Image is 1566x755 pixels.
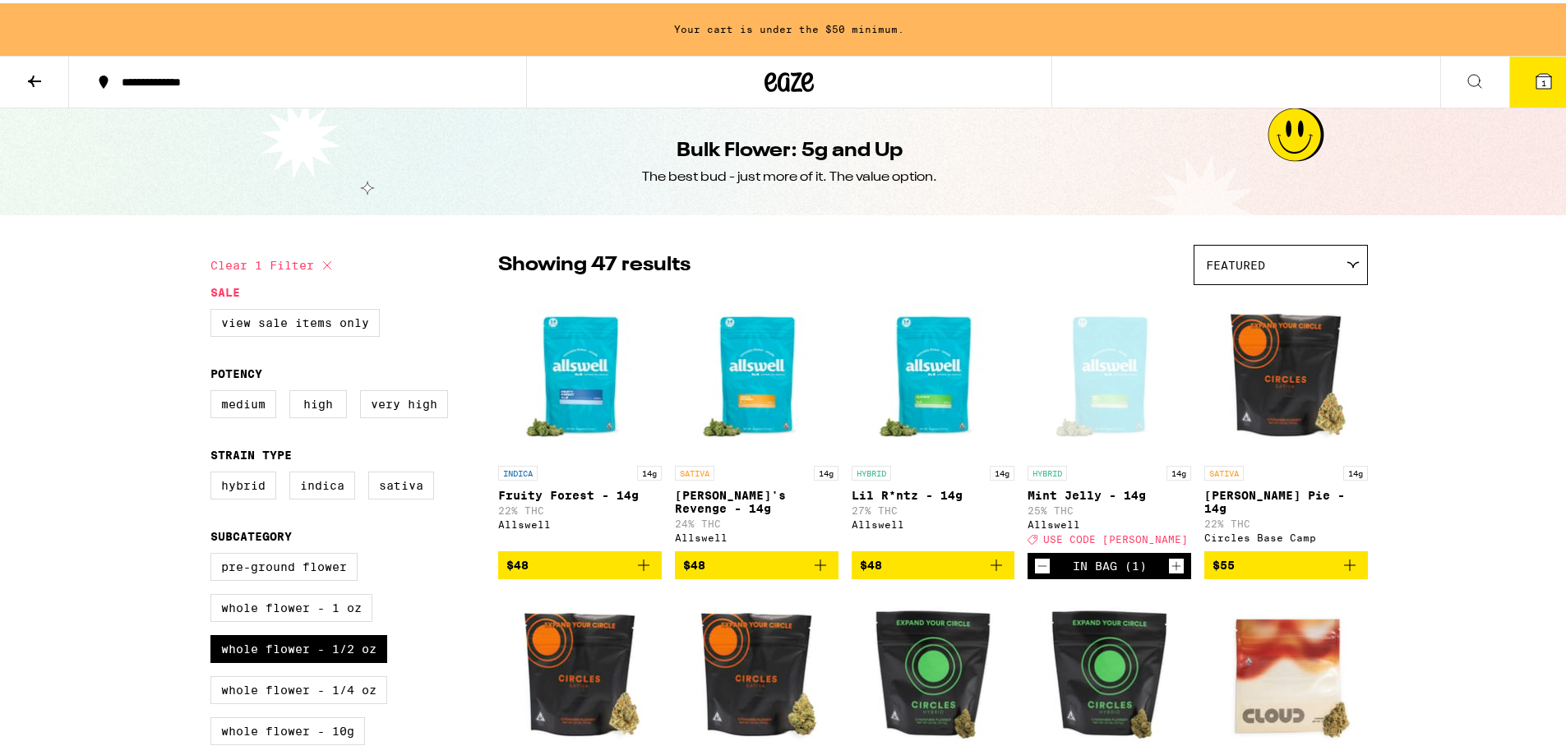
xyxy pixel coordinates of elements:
[506,555,529,569] span: $48
[210,445,292,458] legend: Strain Type
[852,589,1015,753] img: Circles Base Camp - Animal Mints - 14g
[677,134,903,162] h1: Bulk Flower: 5g and Up
[210,468,276,496] label: Hybrid
[210,550,358,578] label: Pre-ground Flower
[675,463,714,477] p: SATIVA
[675,290,838,548] a: Open page for Jack's Revenge - 14g from Allswell
[1166,463,1191,477] p: 14g
[498,589,662,753] img: Circles Base Camp - Gelonade - 14g
[852,502,1015,513] p: 27% THC
[1204,290,1368,454] img: Circles Base Camp - Berry Pie - 14g
[1204,589,1368,753] img: Cloud - Amnesia Lemon - 14g
[852,463,891,477] p: HYBRID
[990,463,1014,477] p: 14g
[1028,502,1191,513] p: 25% THC
[1028,463,1067,477] p: HYBRID
[1206,256,1265,269] span: Featured
[1028,486,1191,499] p: Mint Jelly - 14g
[852,548,1015,576] button: Add to bag
[675,529,838,540] div: Allswell
[498,548,662,576] button: Add to bag
[210,242,337,283] button: Clear 1 filter
[675,589,838,753] img: Circles Base Camp - Gush Rush - 14g
[1168,555,1185,571] button: Increment
[289,387,347,415] label: High
[683,555,705,569] span: $48
[498,502,662,513] p: 22% THC
[852,516,1015,527] div: Allswell
[210,714,365,742] label: Whole Flower - 10g
[1204,463,1244,477] p: SATIVA
[10,12,118,25] span: Hi. Need any help?
[852,290,1015,548] a: Open page for Lil R*ntz - 14g from Allswell
[210,387,276,415] label: Medium
[210,673,387,701] label: Whole Flower - 1/4 oz
[675,486,838,512] p: [PERSON_NAME]'s Revenge - 14g
[1541,75,1546,85] span: 1
[1343,463,1368,477] p: 14g
[675,548,838,576] button: Add to bag
[1213,555,1235,569] span: $55
[642,165,937,183] div: The best bud - just more of it. The value option.
[1028,290,1191,550] a: Open page for Mint Jelly - 14g from Allswell
[498,463,538,477] p: INDICA
[210,364,262,377] legend: Potency
[368,468,434,496] label: Sativa
[498,486,662,499] p: Fruity Forest - 14g
[210,306,380,334] label: View Sale Items Only
[210,527,292,540] legend: Subcategory
[1204,486,1368,512] p: [PERSON_NAME] Pie - 14g
[498,290,662,454] img: Allswell - Fruity Forest - 14g
[210,283,240,296] legend: Sale
[675,290,838,454] img: Allswell - Jack's Revenge - 14g
[289,468,355,496] label: Indica
[498,516,662,527] div: Allswell
[360,387,448,415] label: Very High
[498,248,691,276] p: Showing 47 results
[1204,290,1368,548] a: Open page for Berry Pie - 14g from Circles Base Camp
[1043,531,1188,541] span: USE CODE [PERSON_NAME]
[852,290,1015,454] img: Allswell - Lil R*ntz - 14g
[1034,555,1051,571] button: Decrement
[1204,529,1368,540] div: Circles Base Camp
[210,632,387,660] label: Whole Flower - 1/2 oz
[1028,516,1191,527] div: Allswell
[1204,548,1368,576] button: Add to bag
[637,463,662,477] p: 14g
[852,486,1015,499] p: Lil R*ntz - 14g
[1028,589,1191,753] img: Circles Base Camp - Gelato Runtz - 14g
[498,290,662,548] a: Open page for Fruity Forest - 14g from Allswell
[814,463,838,477] p: 14g
[1073,556,1147,569] div: In Bag (1)
[210,591,372,619] label: Whole Flower - 1 oz
[1204,515,1368,526] p: 22% THC
[860,555,882,569] span: $48
[675,515,838,526] p: 24% THC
